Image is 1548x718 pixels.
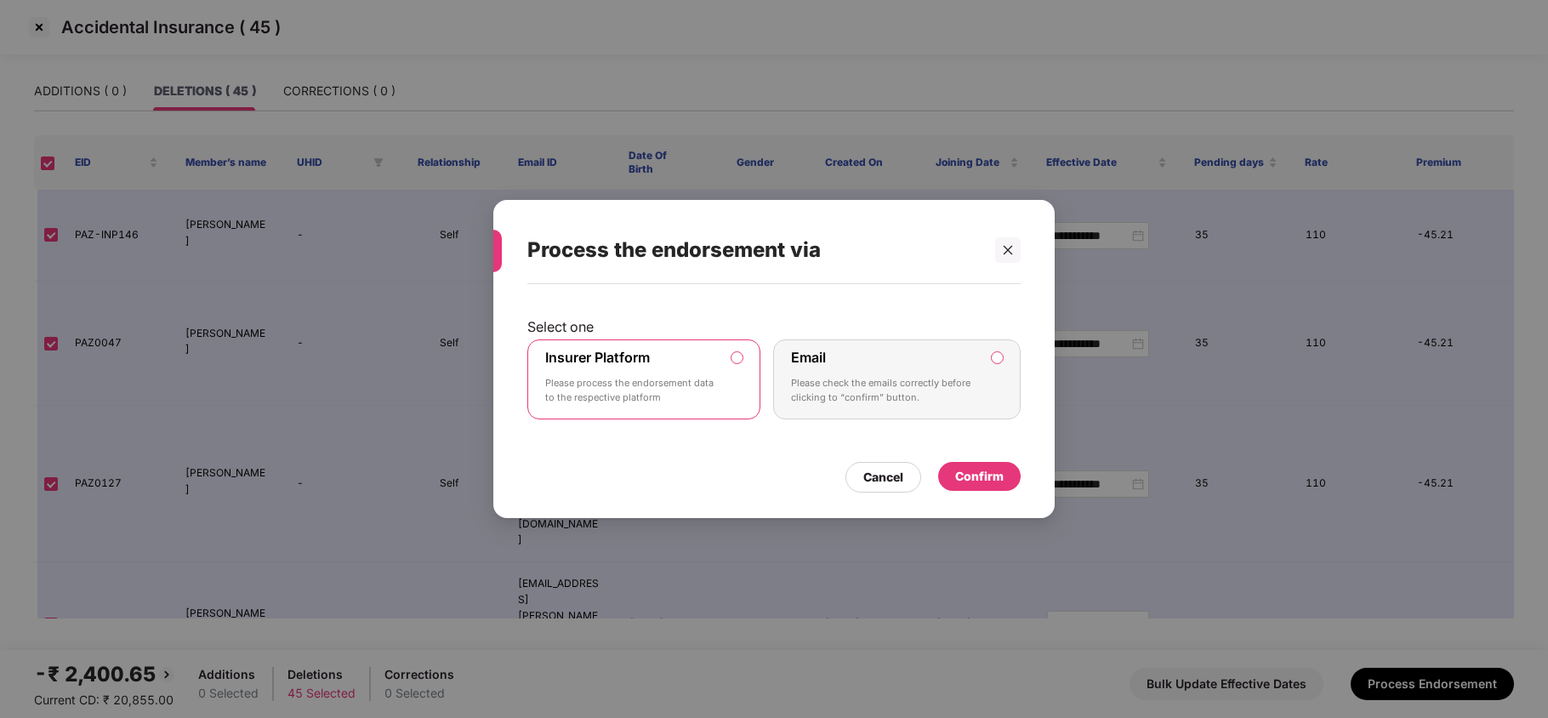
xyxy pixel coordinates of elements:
p: Please check the emails correctly before clicking to “confirm” button. [791,376,979,406]
p: Please process the endorsement data to the respective platform [545,376,719,406]
div: Confirm [955,467,1004,486]
label: Insurer Platform [545,349,650,366]
p: Select one [527,318,1021,335]
div: Process the endorsement via [527,217,980,283]
input: Insurer PlatformPlease process the endorsement data to the respective platform [731,352,743,363]
label: Email [791,349,826,366]
input: EmailPlease check the emails correctly before clicking to “confirm” button. [992,352,1003,363]
div: Cancel [863,468,903,487]
span: close [1002,244,1014,256]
